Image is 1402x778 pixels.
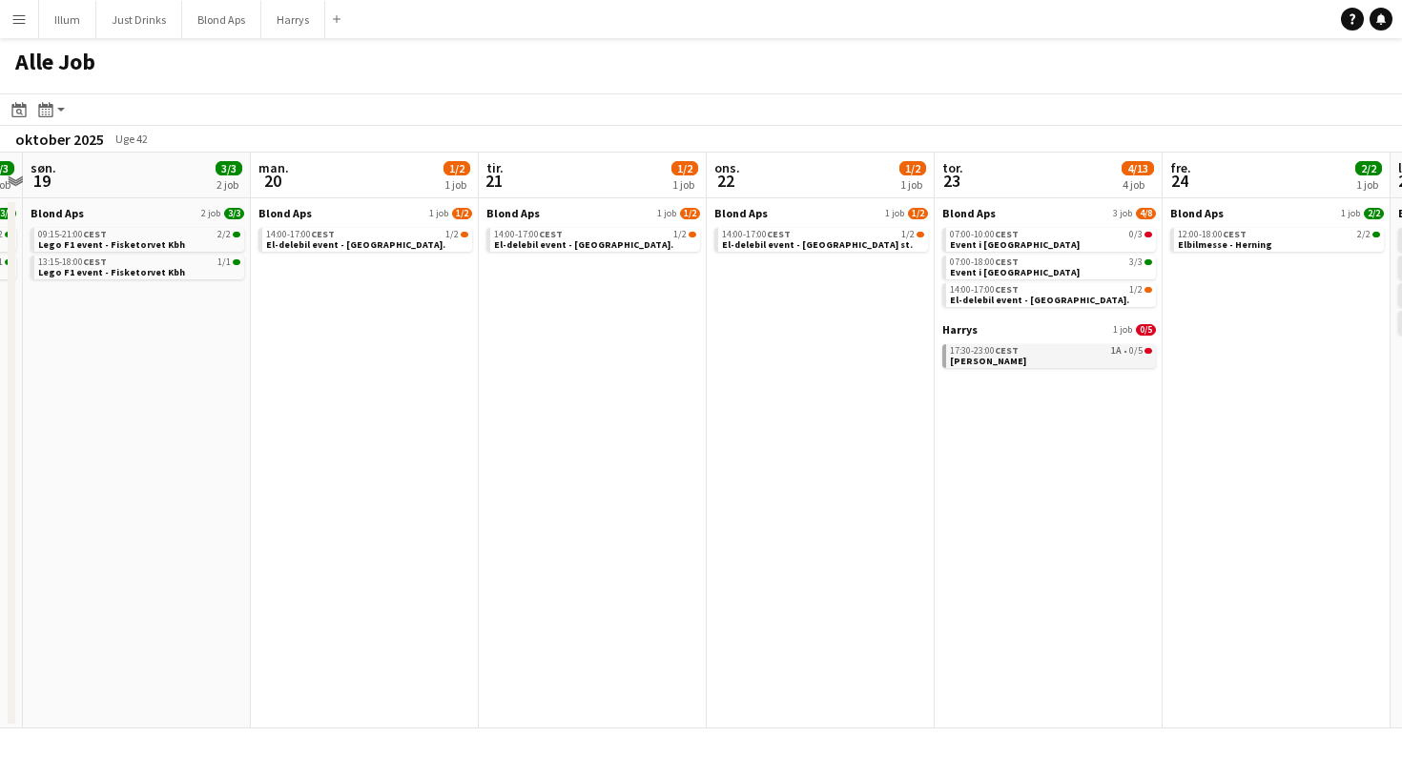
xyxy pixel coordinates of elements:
span: 1/2 [901,230,915,239]
span: El-delebil event - Høje Taastrup st. [722,238,913,251]
button: Illum [39,1,96,38]
a: 14:00-17:00CEST1/2El-delebil event - [GEOGRAPHIC_DATA]. [950,283,1152,305]
span: 1A [1111,346,1122,356]
span: 2/2 [217,230,231,239]
span: Event i Palads teatret [950,266,1080,278]
span: 24 [1167,170,1191,192]
a: Blond Aps3 job4/8 [942,206,1156,220]
a: 07:00-10:00CEST0/3Event i [GEOGRAPHIC_DATA] [950,228,1152,250]
a: 07:00-18:00CEST3/3Event i [GEOGRAPHIC_DATA] [950,256,1152,277]
span: 13:15-18:00 [38,257,107,267]
span: CEST [539,228,563,240]
span: 3/3 [1129,257,1143,267]
span: Blond Aps [258,206,312,220]
button: Blond Aps [182,1,261,38]
span: 1/2 [452,208,472,219]
span: 1/2 [461,232,468,237]
span: 2/2 [1372,232,1380,237]
span: 1/2 [917,232,924,237]
span: 1/2 [443,161,470,175]
a: Blond Aps2 job3/3 [31,206,244,220]
span: 0/3 [1129,230,1143,239]
span: 07:00-10:00 [950,230,1019,239]
span: fre. [1170,159,1191,176]
a: Blond Aps1 job1/2 [258,206,472,220]
div: Blond Aps1 job2/212:00-18:00CEST2/2Elbilmesse - Herning [1170,206,1384,256]
span: 0/3 [1144,232,1152,237]
span: Blond Aps [486,206,540,220]
span: 2/2 [233,232,240,237]
a: 09:15-21:00CEST2/2Lego F1 event - Fisketorvet Kbh [38,228,240,250]
div: Harrys1 job0/517:30-23:00CEST1A•0/5[PERSON_NAME] [942,322,1156,372]
span: 4/13 [1122,161,1154,175]
a: Harrys1 job0/5 [942,322,1156,337]
a: 12:00-18:00CEST2/2Elbilmesse - Herning [1178,228,1380,250]
div: Blond Aps2 job3/309:15-21:00CEST2/2Lego F1 event - Fisketorvet Kbh13:15-18:00CEST1/1Lego F1 event... [31,206,244,283]
span: 0/5 [1129,346,1143,356]
span: tor. [942,159,963,176]
a: 17:30-23:00CEST1A•0/5[PERSON_NAME] [950,344,1152,366]
span: 22 [711,170,740,192]
span: 1/2 [680,208,700,219]
div: 4 job [1123,177,1153,192]
span: Blond Aps [942,206,996,220]
span: 2/2 [1364,208,1384,219]
a: Blond Aps1 job1/2 [714,206,928,220]
span: 1/2 [445,230,459,239]
span: Uge 42 [108,132,155,146]
span: Lego F1 event - Fisketorvet Kbh [38,238,185,251]
span: Harrys [942,322,978,337]
span: 3 job [1113,208,1132,219]
span: CEST [995,228,1019,240]
span: 14:00-17:00 [266,230,335,239]
span: 2 job [201,208,220,219]
span: 14:00-17:00 [950,285,1019,295]
div: Blond Aps3 job4/807:00-10:00CEST0/3Event i [GEOGRAPHIC_DATA]07:00-18:00CEST3/3Event i [GEOGRAPHIC... [942,206,1156,322]
div: Blond Aps1 job1/214:00-17:00CEST1/2El-delebil event - [GEOGRAPHIC_DATA]. [486,206,700,256]
span: CEST [995,256,1019,268]
span: 1/2 [673,230,687,239]
span: man. [258,159,289,176]
span: CEST [311,228,335,240]
a: Blond Aps1 job1/2 [486,206,700,220]
span: CEST [83,228,107,240]
span: 1 job [429,208,448,219]
span: Harrys - Parken [950,355,1026,367]
span: El-delebil event - Lyngby st. [266,238,445,251]
span: 12:00-18:00 [1178,230,1247,239]
span: 3/3 [1144,259,1152,265]
span: 3/3 [216,161,242,175]
button: Harrys [261,1,325,38]
span: 2/2 [1355,161,1382,175]
a: 14:00-17:00CEST1/2El-delebil event - [GEOGRAPHIC_DATA] st. [722,228,924,250]
span: Elbilmesse - Herning [1178,238,1272,251]
span: 1 job [885,208,904,219]
span: El-delebil event - Vedbæk st. [494,238,673,251]
span: søn. [31,159,56,176]
span: CEST [995,283,1019,296]
span: CEST [1223,228,1247,240]
div: oktober 2025 [15,130,104,149]
span: 1/2 [671,161,698,175]
span: Lego F1 event - Fisketorvet Kbh [38,266,185,278]
span: 0/5 [1136,324,1156,336]
span: 09:15-21:00 [38,230,107,239]
div: 1 job [1356,177,1381,192]
span: 1 job [1113,324,1132,336]
span: Blond Aps [714,206,768,220]
span: CEST [83,256,107,268]
div: • [950,346,1152,356]
span: tir. [486,159,504,176]
span: 1/2 [908,208,928,219]
div: Blond Aps1 job1/214:00-17:00CEST1/2El-delebil event - [GEOGRAPHIC_DATA]. [258,206,472,256]
span: 1/1 [233,259,240,265]
span: 1/2 [1129,285,1143,295]
a: Blond Aps1 job2/2 [1170,206,1384,220]
span: 1/1 [5,259,12,265]
span: 14:00-17:00 [722,230,791,239]
a: 13:15-18:00CEST1/1Lego F1 event - Fisketorvet Kbh [38,256,240,277]
span: 2/2 [1357,230,1371,239]
button: Just Drinks [96,1,182,38]
span: 21 [484,170,504,192]
a: 14:00-17:00CEST1/2El-delebil event - [GEOGRAPHIC_DATA]. [266,228,468,250]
